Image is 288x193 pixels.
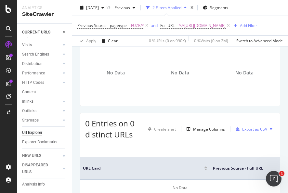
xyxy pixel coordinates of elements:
div: SiteCrawler [22,11,67,18]
span: 2025 Sep. 14th [86,5,99,10]
div: Apply [86,38,96,44]
div: Switch to Advanced Mode [236,38,283,44]
button: Create alert [145,124,176,134]
span: ^.*[URL][DOMAIN_NAME] [179,21,226,30]
div: 0 % URLs ( 0 on 990K ) [149,38,186,44]
div: times [189,5,195,11]
div: Clear [108,38,118,44]
a: Analysis Info [22,181,67,188]
div: Manage Columns [193,126,225,132]
div: DISAPPEARED URLS [22,162,55,175]
div: Analytics [22,5,67,11]
button: Previous [112,3,138,13]
button: Segments [200,3,231,13]
a: DISAPPEARED URLS [22,162,61,175]
a: Sitemaps [22,117,61,124]
button: Switch to Advanced Mode [234,36,283,46]
div: Sitemaps [22,117,39,124]
a: Distribution [22,60,61,67]
span: Full URL [160,23,175,28]
div: Create alert [154,126,176,132]
button: Export as CSV [233,124,267,134]
span: = [176,23,178,28]
button: and [151,22,158,29]
div: Analysis Info [22,181,45,188]
div: Outlinks [22,108,36,114]
div: Explorer Bookmarks [22,139,57,146]
a: Inlinks [22,98,61,105]
a: Url Explorer [22,129,67,136]
button: Clear [99,36,118,46]
a: CURRENT URLS [22,29,61,36]
button: 2 Filters Applied [143,3,189,13]
span: 1 [279,171,284,176]
a: HTTP Codes [22,79,61,86]
div: Search Engines [22,51,49,58]
span: No Data [171,70,189,76]
a: Content [22,89,67,96]
a: Visits [22,42,61,48]
div: Add Filter [240,23,257,28]
div: Distribution [22,60,43,67]
div: 0 % Visits ( 0 on 2M ) [194,38,228,44]
span: 0 Entries on 0 distinct URLs [85,118,135,140]
div: CURRENT URLS [22,29,50,36]
button: Add Filter [231,22,257,30]
button: Apply [77,36,96,46]
span: URL Card [83,165,203,171]
div: Content [22,89,36,96]
div: and [151,23,158,28]
iframe: Intercom live chat [266,171,281,187]
a: Search Engines [22,51,61,58]
div: Visits [22,42,32,48]
div: Performance [22,70,45,77]
div: 2 Filters Applied [152,5,181,10]
span: No Data [107,70,125,76]
span: Segments [210,5,228,10]
div: Url Explorer [22,129,42,136]
a: Explorer Bookmarks [22,139,67,146]
a: Outlinks [22,108,61,114]
div: NEW URLS [22,152,41,159]
div: Inlinks [22,98,33,105]
span: vs [107,4,112,10]
span: = [128,23,130,28]
a: NEW URLS [22,152,61,159]
button: [DATE] [77,3,107,13]
span: Previous [112,5,130,10]
div: Export as CSV [242,126,267,132]
button: Manage Columns [184,125,225,133]
span: Previous Source - pagetype [77,23,127,28]
span: No Data [235,70,254,76]
span: FUZE/* [131,21,144,30]
a: Performance [22,70,61,77]
div: HTTP Codes [22,79,44,86]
